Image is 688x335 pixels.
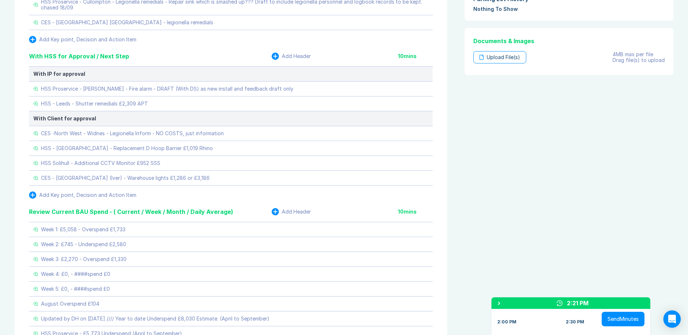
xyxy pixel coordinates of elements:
[29,207,233,216] div: Review Current BAU Spend - ( Current / Week / Month / Daily Average)
[29,36,136,43] button: Add Key point, Decision and Action Item
[272,208,311,215] button: Add Header
[41,145,213,151] div: HSS - [GEOGRAPHIC_DATA] - Replacement D Hoop Barrier £1,019 Rhino
[566,319,584,325] div: 2:30 PM
[398,209,433,215] div: 10 mins
[41,101,148,107] div: HSS - Leeds - Shutter remedials £2,309 APT
[41,286,110,292] div: Week 5: £0, - ####spend £0
[33,71,428,77] div: With IP for approval
[602,312,644,326] button: SendMinutes
[41,86,293,92] div: HSS Proservice - [PERSON_NAME] - Fire alarm - DRAFT (With DS) as new install and feedback draft only
[39,37,136,42] div: Add Key point, Decision and Action Item
[41,131,224,136] div: CES -North West - Widnes - Legionella Inform - NO COSTS, just information
[41,241,126,247] div: Week 2: £745 - Underspend £2,580
[473,37,665,45] div: Documents & Images
[41,301,99,307] div: August Overspend £104
[473,51,526,63] div: Upload File(s)
[41,256,127,262] div: Week 3: £2,270 - Overspend £1,330
[497,319,516,325] div: 2:00 PM
[41,316,269,322] div: Updated by DH on [DATE] //// Year to date Underspend £8,030 Estimate. (April to September)
[473,6,665,12] div: Nothing To Show
[41,271,110,277] div: Week 4: £0, - ####spend £0
[613,51,665,57] div: 4MB max per file
[41,175,210,181] div: CES - [GEOGRAPHIC_DATA] (Iver) - Warehouse lights £1,286 or £3,186
[29,52,129,61] div: With HSS for Approval / Next Step
[41,20,213,25] div: CES - [GEOGRAPHIC_DATA] [GEOGRAPHIC_DATA] - legionella remedials
[282,53,311,59] div: Add Header
[29,191,136,199] button: Add Key point, Decision and Action Item
[567,299,589,307] div: 2:21 PM
[39,192,136,198] div: Add Key point, Decision and Action Item
[398,53,433,59] div: 10 mins
[41,160,160,166] div: HSS Solihull - Additional CCTV Monitor £952 SSS
[663,310,681,328] div: Open Intercom Messenger
[272,53,311,60] button: Add Header
[282,209,311,215] div: Add Header
[613,57,665,63] div: Drag file(s) to upload
[41,227,125,232] div: Week 1: £5,058 - Overspend £1,733
[33,116,428,121] div: With Client for approval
